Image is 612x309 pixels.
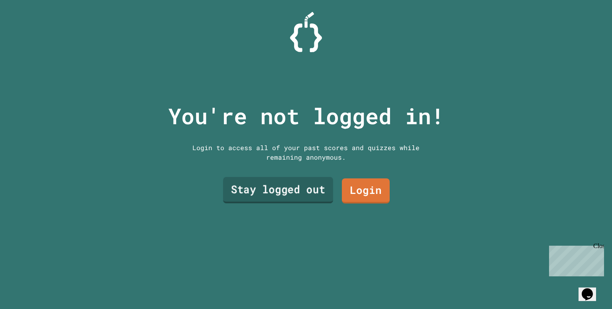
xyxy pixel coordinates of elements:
[579,277,604,301] iframe: chat widget
[223,177,333,203] a: Stay logged out
[186,143,426,162] div: Login to access all of your past scores and quizzes while remaining anonymous.
[3,3,55,51] div: Chat with us now!Close
[290,12,322,52] img: Logo.svg
[342,178,390,203] a: Login
[168,100,444,133] p: You're not logged in!
[546,243,604,276] iframe: chat widget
